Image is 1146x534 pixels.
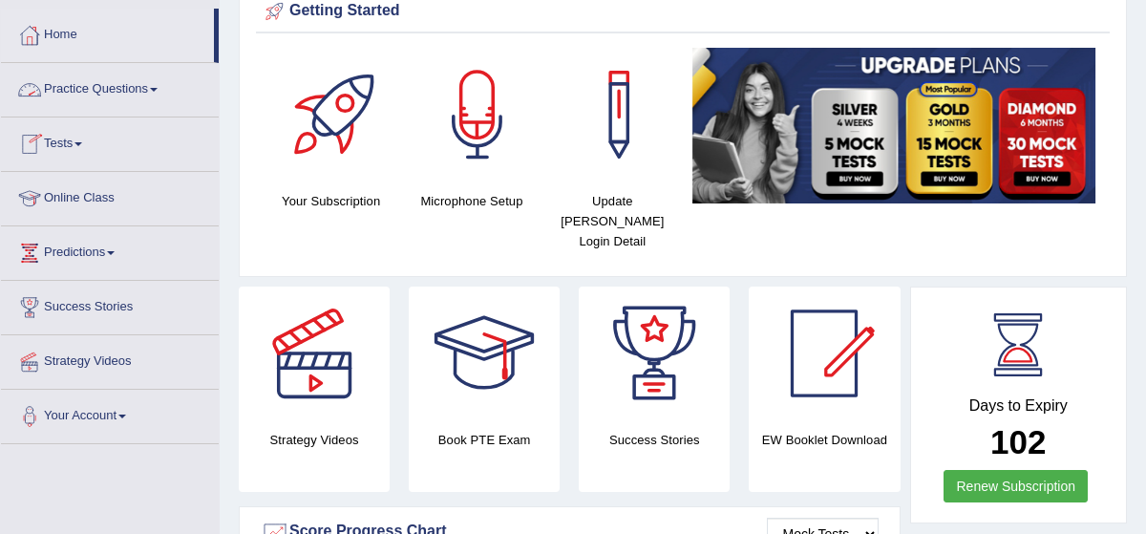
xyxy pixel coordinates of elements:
[1,226,219,274] a: Predictions
[1,63,219,111] a: Practice Questions
[944,470,1088,502] a: Renew Subscription
[1,172,219,220] a: Online Class
[411,191,532,211] h4: Microphone Setup
[239,430,390,450] h4: Strategy Videos
[270,191,392,211] h4: Your Subscription
[932,397,1106,415] h4: Days to Expiry
[409,430,560,450] h4: Book PTE Exam
[990,423,1046,460] b: 102
[552,191,673,251] h4: Update [PERSON_NAME] Login Detail
[579,430,730,450] h4: Success Stories
[1,390,219,438] a: Your Account
[1,335,219,383] a: Strategy Videos
[692,48,1095,203] img: small5.jpg
[749,430,900,450] h4: EW Booklet Download
[1,281,219,329] a: Success Stories
[1,9,214,56] a: Home
[1,117,219,165] a: Tests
